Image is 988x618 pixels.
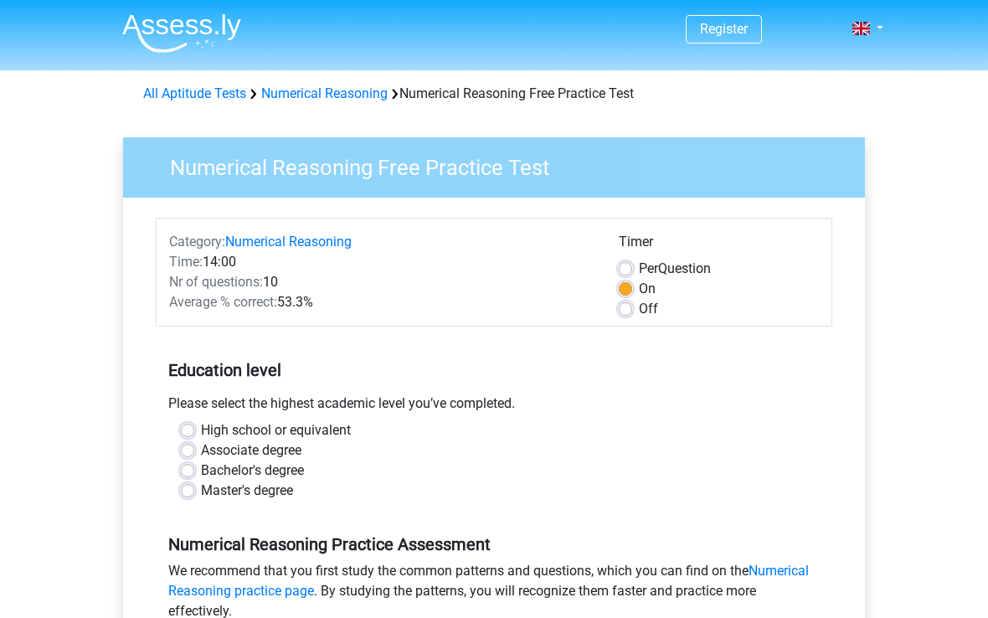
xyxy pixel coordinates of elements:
[619,232,819,259] div: Timer
[143,85,246,101] a: All Aptitude Tests
[169,294,277,310] span: Average % correct:
[169,234,225,250] span: Category:
[168,353,820,387] h5: Education level
[169,274,263,290] span: Nr of questions:
[150,148,852,181] h3: Numerical Reasoning Free Practice Test
[169,254,203,270] span: Time:
[136,84,852,104] div: Numerical Reasoning Free Practice Test
[201,481,293,501] label: Master's degree
[261,85,388,101] a: Numerical Reasoning
[700,21,748,37] a: Register
[639,259,711,279] label: Question
[201,440,301,461] label: Associate degree
[639,279,656,299] label: On
[157,272,606,292] div: 10
[122,13,241,53] img: Assessly
[157,252,606,272] div: 14:00
[168,534,820,554] h5: Numerical Reasoning Practice Assessment
[639,299,658,319] label: Off
[156,394,832,420] div: Please select the highest academic level you’ve completed.
[201,461,304,481] label: Bachelor's degree
[639,260,658,276] span: Per
[201,420,351,440] label: High school or equivalent
[157,292,606,312] div: 53.3%
[225,234,352,250] a: Numerical Reasoning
